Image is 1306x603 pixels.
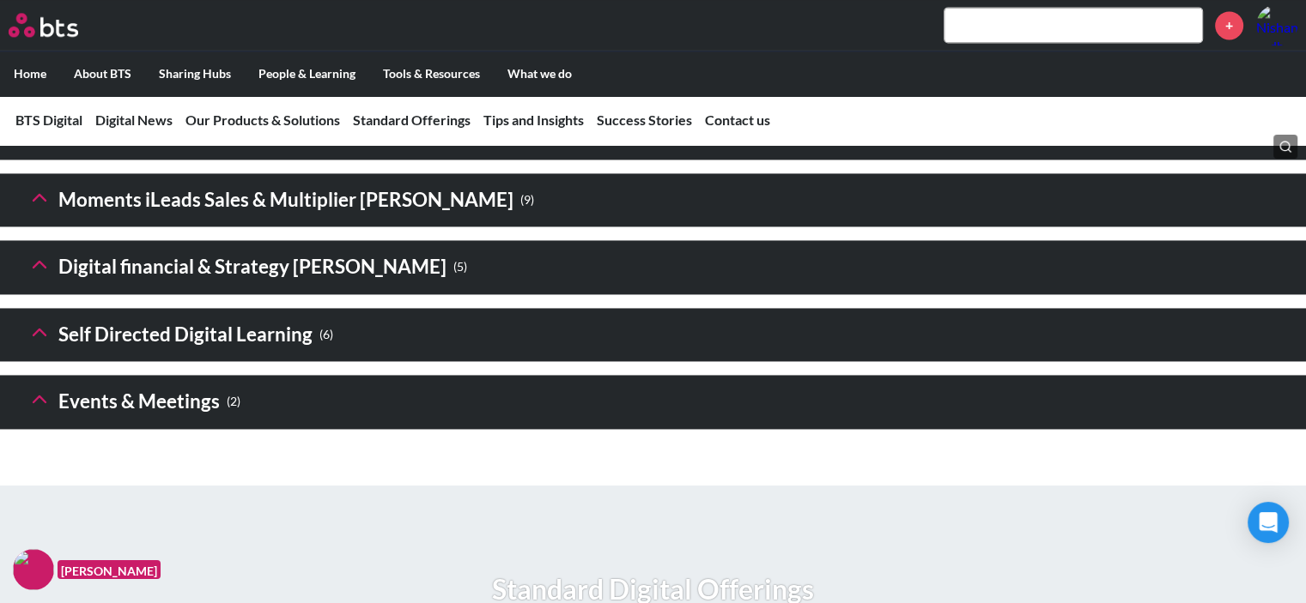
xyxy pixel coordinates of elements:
[520,189,534,212] small: ( 9 )
[245,51,369,96] label: People & Learning
[597,112,692,128] a: Success Stories
[27,249,467,286] h3: Digital financial & Strategy [PERSON_NAME]
[227,390,240,413] small: ( 2 )
[145,51,245,96] label: Sharing Hubs
[353,112,471,128] a: Standard Offerings
[1256,4,1297,45] img: Nishant Jadhav
[185,112,340,128] a: Our Products & Solutions
[95,112,173,128] a: Digital News
[27,317,333,353] h3: Self Directed Digital Learning
[1248,502,1289,543] div: Open Intercom Messenger
[27,182,534,219] h3: Moments iLeads Sales & Multiplier [PERSON_NAME]
[9,13,110,37] a: Go home
[60,51,145,96] label: About BTS
[705,112,770,128] a: Contact us
[483,112,584,128] a: Tips and Insights
[1256,4,1297,45] a: Profile
[1215,11,1243,39] a: +
[319,323,333,347] small: ( 6 )
[453,256,467,279] small: ( 5 )
[15,112,82,128] a: BTS Digital
[494,51,586,96] label: What we do
[9,13,78,37] img: BTS Logo
[13,549,54,590] img: F
[27,383,240,420] h3: Events & Meetings
[369,51,494,96] label: Tools & Resources
[58,560,161,580] figcaption: [PERSON_NAME]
